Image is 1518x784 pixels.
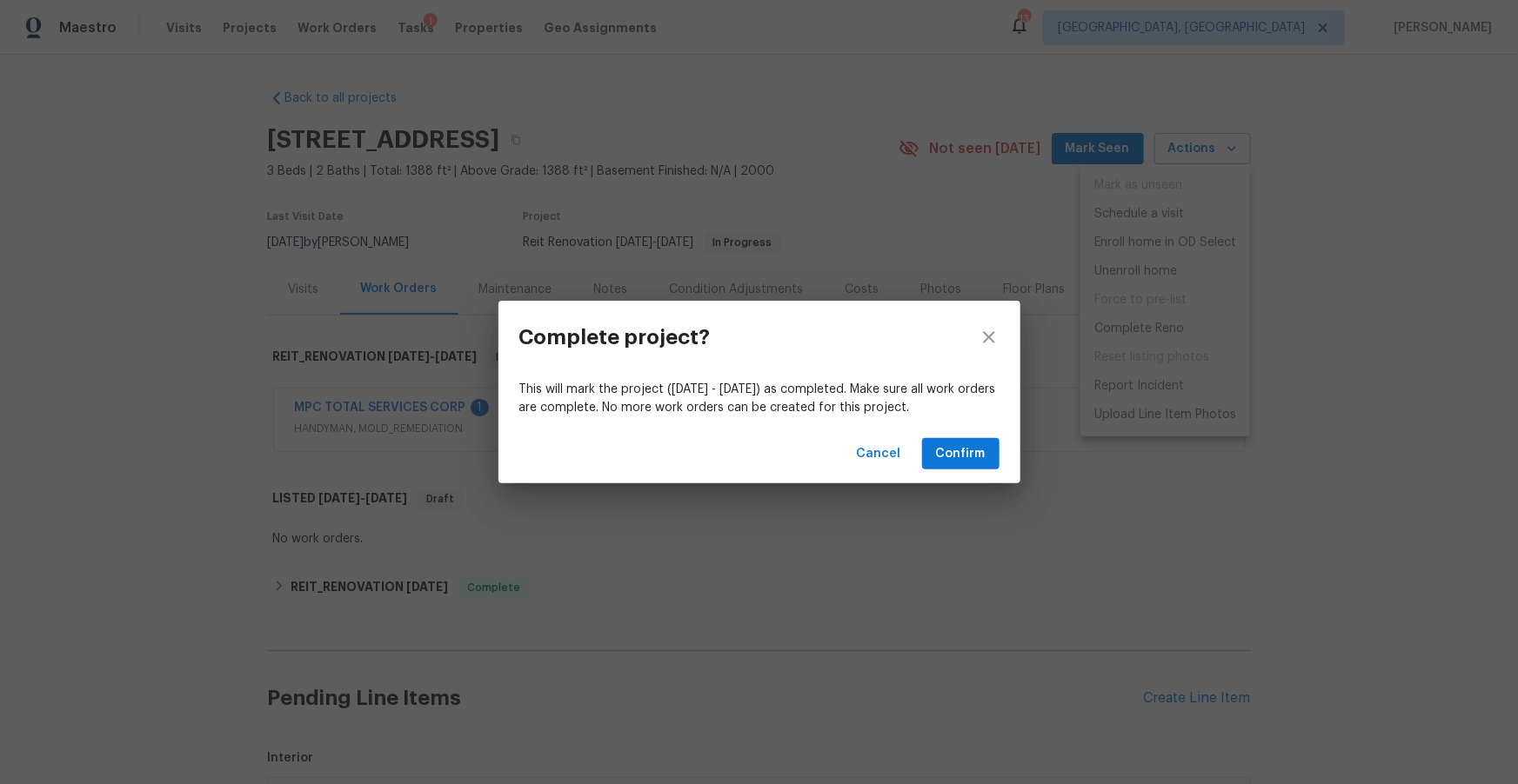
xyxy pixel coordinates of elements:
[922,438,1000,470] button: Confirm
[519,381,1000,417] p: This will mark the project ([DATE] - [DATE]) as completed. Make sure all work orders are complete...
[857,443,901,465] span: Cancel
[936,443,986,465] span: Confirm
[958,301,1020,374] button: close
[519,325,711,349] h3: Complete project?
[850,438,908,470] button: Cancel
